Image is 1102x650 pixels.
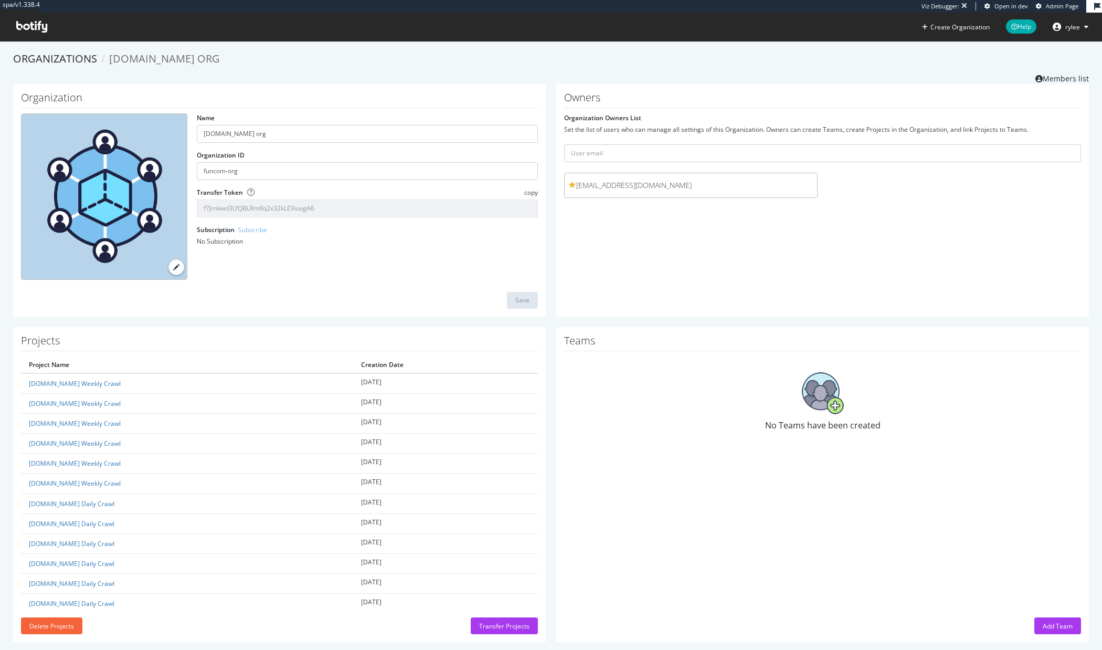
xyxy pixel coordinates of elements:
[1065,23,1080,32] span: rylee
[29,379,121,388] a: [DOMAIN_NAME] Weekly Crawl
[29,459,121,468] a: [DOMAIN_NAME] Weekly Crawl
[29,479,121,488] a: [DOMAIN_NAME] Weekly Crawl
[471,617,538,634] button: Transfer Projects
[21,622,82,631] a: Delete Projects
[29,579,114,588] a: [DOMAIN_NAME] Daily Crawl
[29,559,114,568] a: [DOMAIN_NAME] Daily Crawl
[564,144,1081,162] input: User email
[1006,19,1036,34] span: Help
[29,599,114,608] a: [DOMAIN_NAME] Daily Crawl
[21,92,538,108] h1: Organization
[921,22,990,32] button: Create Organization
[197,237,538,246] div: No Subscription
[235,225,267,234] a: - Subscribe
[197,162,538,180] input: Organization ID
[13,51,97,66] a: Organizations
[1034,622,1081,631] a: Add Team
[353,474,538,494] td: [DATE]
[353,357,538,373] th: Creation Date
[994,2,1028,10] span: Open in dev
[564,113,641,122] label: Organization Owners List
[507,292,538,309] button: Save
[353,594,538,614] td: [DATE]
[353,553,538,573] td: [DATE]
[765,420,881,431] span: No Teams have been created
[197,225,267,234] label: Subscription
[1043,622,1073,631] div: Add Team
[564,92,1081,108] h1: Owners
[29,539,114,548] a: [DOMAIN_NAME] Daily Crawl
[1034,617,1081,634] button: Add Team
[21,335,538,351] h1: Projects
[921,2,959,11] div: Viz Debugger:
[197,188,243,197] label: Transfer Token
[29,399,121,408] a: [DOMAIN_NAME] Weekly Crawl
[471,622,538,631] a: Transfer Projects
[353,494,538,513] td: [DATE]
[353,434,538,454] td: [DATE]
[1044,18,1097,35] button: rylee
[353,413,538,433] td: [DATE]
[984,2,1028,11] a: Open in dev
[802,372,844,414] img: No Teams have been created
[197,113,215,122] label: Name
[353,513,538,533] td: [DATE]
[29,439,121,448] a: [DOMAIN_NAME] Weekly Crawl
[29,419,121,428] a: [DOMAIN_NAME] Weekly Crawl
[564,125,1081,134] div: Set the list of users who can manage all settings of this Organization. Owners can create Teams, ...
[29,622,74,631] div: Delete Projects
[353,373,538,394] td: [DATE]
[21,617,82,634] button: Delete Projects
[515,296,529,305] div: Save
[524,188,538,197] span: copy
[197,151,245,160] label: Organization ID
[353,533,538,553] td: [DATE]
[1036,2,1078,11] a: Admin Page
[569,180,813,191] span: [EMAIL_ADDRESS][DOMAIN_NAME]
[353,574,538,594] td: [DATE]
[29,519,114,528] a: [DOMAIN_NAME] Daily Crawl
[1046,2,1078,10] span: Admin Page
[13,51,1089,67] ol: breadcrumbs
[564,335,1081,351] h1: Teams
[21,357,353,373] th: Project Name
[197,125,538,143] input: name
[109,51,220,66] span: [DOMAIN_NAME] org
[479,622,529,631] div: Transfer Projects
[29,499,114,508] a: [DOMAIN_NAME] Daily Crawl
[353,454,538,474] td: [DATE]
[1035,71,1089,84] a: Members list
[353,393,538,413] td: [DATE]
